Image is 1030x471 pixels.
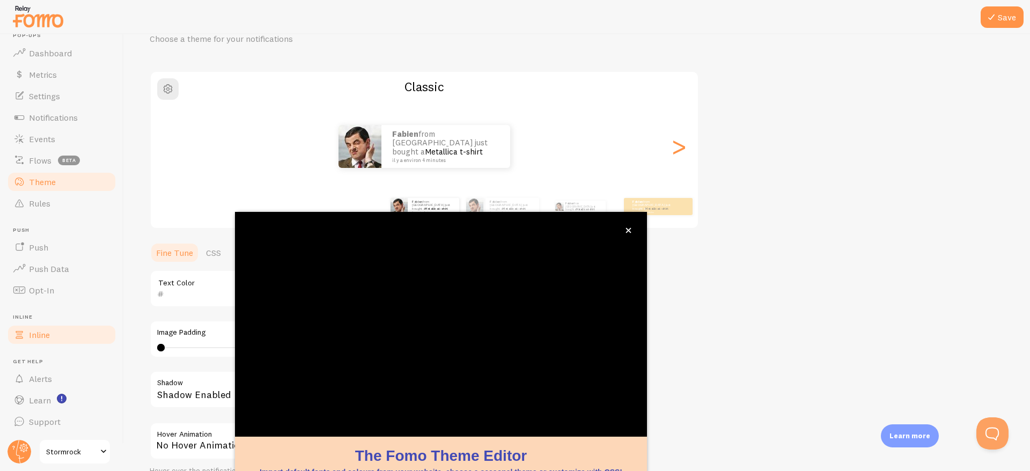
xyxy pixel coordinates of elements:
[13,32,117,39] span: Pop-ups
[632,200,643,204] strong: Fabien
[29,285,54,296] span: Opt-In
[13,314,117,321] span: Inline
[565,201,601,212] p: from [GEOGRAPHIC_DATA] just bought a
[29,48,72,58] span: Dashboard
[6,150,117,171] a: Flows beta
[392,130,499,163] p: from [GEOGRAPHIC_DATA] just bought a
[6,42,117,64] a: Dashboard
[6,85,117,107] a: Settings
[466,198,483,215] img: Fomo
[29,198,50,209] span: Rules
[490,200,501,204] strong: Fabien
[13,227,117,234] span: Push
[6,368,117,389] a: Alerts
[29,416,61,427] span: Support
[555,202,563,211] img: Fomo
[150,242,200,263] a: Fine Tune
[490,200,535,213] p: from [GEOGRAPHIC_DATA] just bought a
[6,107,117,128] a: Notifications
[6,64,117,85] a: Metrics
[29,242,48,253] span: Push
[490,211,534,213] small: il y a environ 4 minutes
[39,439,111,465] a: Stormrock
[425,207,448,211] a: Metallica t-shirt
[29,91,60,101] span: Settings
[46,445,97,458] span: Stormrock
[29,329,50,340] span: Inline
[976,417,1009,450] iframe: Help Scout Beacon - Open
[632,200,675,213] p: from [GEOGRAPHIC_DATA] just bought a
[29,176,56,187] span: Theme
[425,146,483,157] a: Metallica t-shirt
[339,125,381,168] img: Fomo
[881,424,939,447] div: Learn more
[412,200,423,204] strong: Fabien
[29,112,78,123] span: Notifications
[632,211,674,213] small: il y a environ 4 minutes
[6,324,117,345] a: Inline
[150,371,472,410] div: Shadow Enabled
[157,328,464,337] label: Image Padding
[150,33,407,45] p: Choose a theme for your notifications
[6,411,117,432] a: Support
[29,395,51,406] span: Learn
[412,211,454,213] small: il y a environ 4 minutes
[392,129,418,139] strong: Fabien
[29,263,69,274] span: Push Data
[889,431,930,441] p: Learn more
[576,208,594,211] a: Metallica t-shirt
[29,373,52,384] span: Alerts
[29,69,57,80] span: Metrics
[248,445,634,466] h1: The Fomo Theme Editor
[392,158,496,163] small: il y a environ 4 minutes
[645,207,668,211] a: Metallica t-shirt
[412,200,455,213] p: from [GEOGRAPHIC_DATA] just bought a
[565,202,574,205] strong: Fabien
[13,358,117,365] span: Get Help
[200,242,227,263] a: CSS
[6,171,117,193] a: Theme
[29,134,55,144] span: Events
[150,422,472,460] div: No Hover Animation
[6,128,117,150] a: Events
[151,78,698,95] h2: Classic
[6,193,117,214] a: Rules
[503,207,526,211] a: Metallica t-shirt
[6,258,117,279] a: Push Data
[391,198,408,215] img: Fomo
[6,389,117,411] a: Learn
[57,394,67,403] svg: <p>Watch New Feature Tutorials!</p>
[6,279,117,301] a: Opt-In
[672,108,685,185] div: Next slide
[623,225,634,236] button: close,
[6,237,117,258] a: Push
[58,156,80,165] span: beta
[11,3,65,30] img: fomo-relay-logo-orange.svg
[29,155,51,166] span: Flows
